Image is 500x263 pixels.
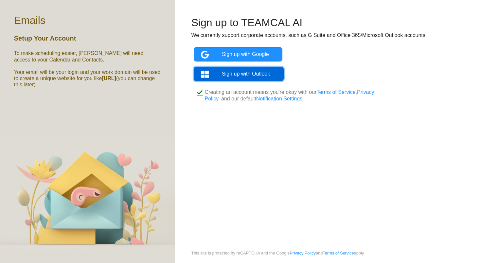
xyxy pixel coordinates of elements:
a: Notification Settings [256,96,302,101]
a: Privacy Policy [205,89,374,101]
a: Sign up with Google [194,47,282,61]
p: Creating an account means you're okay with our , , and our default . [205,89,377,102]
img: microsoft_icon2.png [201,70,222,78]
input: Creating an account means you're okay with ourTerms of Service,Privacy Policy, and our defaultNot... [197,89,203,96]
h6: To make scheduling easier, [PERSON_NAME] will need access to your Calendar and Contacts. Your ema... [14,50,161,88]
a: Privacy Policy [290,251,316,255]
h5: Setup Your Account [14,34,76,42]
h2: Sign up to TEAMCAL AI [191,16,484,29]
img: google_icon3.png [201,51,222,59]
h2: Emails [14,14,45,26]
b: [URL] [102,76,116,81]
a: Terms of Service [316,89,355,95]
small: This site is protected by reCAPTCHA and the Google and apply. [191,250,365,263]
a: Sign up with Outlook [194,67,283,81]
a: Terms of Service [323,251,354,255]
p: We currently support corporate accounts, such as G Suite and Office 365/Microsoft Outlook accounts. [191,31,484,39]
